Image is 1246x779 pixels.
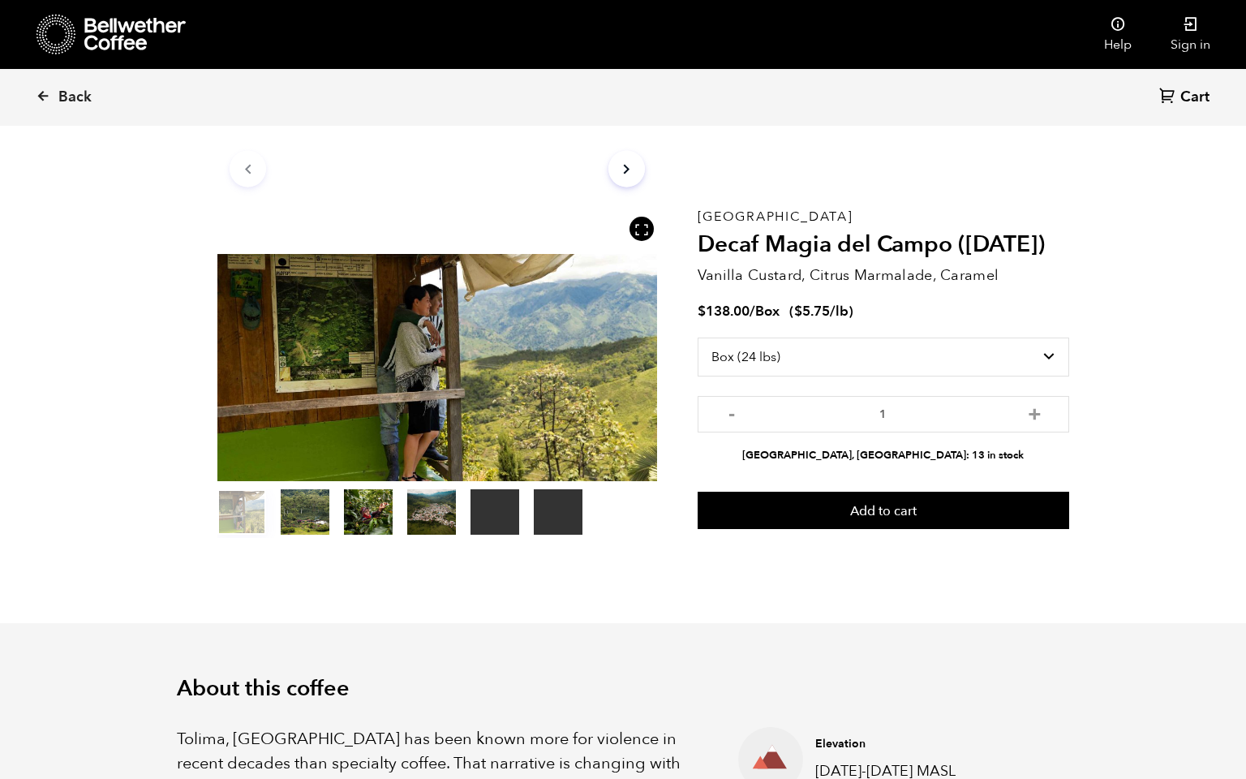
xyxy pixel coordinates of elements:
button: + [1025,404,1045,420]
span: ( ) [789,302,853,321]
span: / [750,302,755,321]
button: - [722,404,742,420]
bdi: 138.00 [698,302,750,321]
a: Cart [1159,87,1214,109]
li: [GEOGRAPHIC_DATA], [GEOGRAPHIC_DATA]: 13 in stock [698,448,1069,463]
span: Cart [1180,88,1209,107]
video: Your browser does not support the video tag. [534,489,582,535]
span: $ [698,302,706,321]
span: /lb [830,302,849,321]
h2: About this coffee [177,676,1069,702]
video: Your browser does not support the video tag. [470,489,519,535]
bdi: 5.75 [794,302,830,321]
span: $ [794,302,802,321]
button: Add to cart [698,492,1069,529]
span: Box [755,302,780,321]
p: Vanilla Custard, Citrus Marmalade, Caramel [698,265,1069,286]
h4: Elevation [815,736,1044,752]
h2: Decaf Magia del Campo ([DATE]) [698,231,1069,259]
span: Back [58,88,92,107]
